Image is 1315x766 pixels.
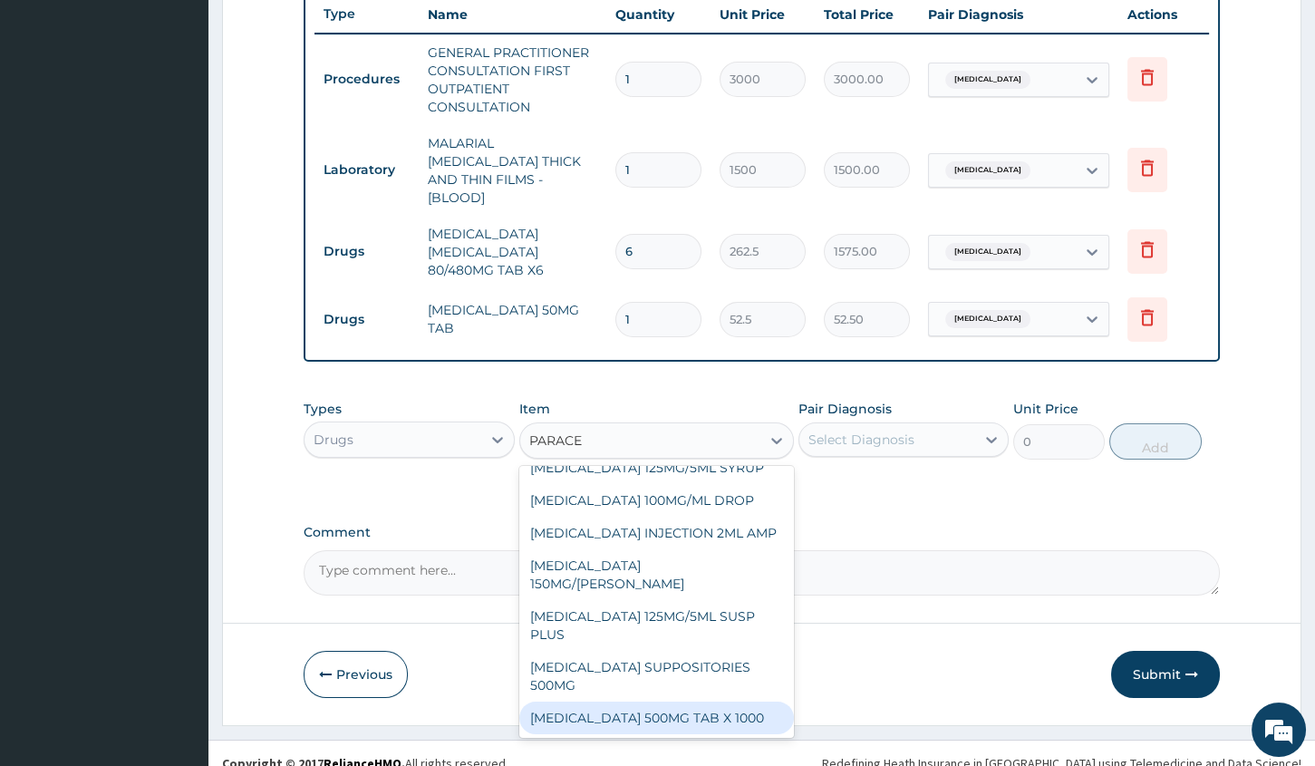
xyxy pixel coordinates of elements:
[94,102,305,125] div: Chat with us now
[419,216,606,288] td: [MEDICAL_DATA] [MEDICAL_DATA] 80/480MG TAB X6
[1109,423,1201,460] button: Add
[519,451,794,484] div: [MEDICAL_DATA] 125MG/5ML SYRUP
[1013,400,1078,418] label: Unit Price
[314,235,419,268] td: Drugs
[297,9,341,53] div: Minimize live chat window
[798,400,892,418] label: Pair Diagnosis
[304,651,408,698] button: Previous
[945,161,1030,179] span: [MEDICAL_DATA]
[314,63,419,96] td: Procedures
[419,125,606,216] td: MALARIAL [MEDICAL_DATA] THICK AND THIN FILMS - [BLOOD]
[945,71,1030,89] span: [MEDICAL_DATA]
[945,243,1030,261] span: [MEDICAL_DATA]
[105,228,250,412] span: We're online!
[314,431,353,449] div: Drugs
[519,484,794,517] div: [MEDICAL_DATA] 100MG/ML DROP
[808,431,914,449] div: Select Diagnosis
[519,600,794,651] div: [MEDICAL_DATA] 125MG/5ML SUSP PLUS
[519,702,794,734] div: [MEDICAL_DATA] 500MG TAB X 1000
[519,651,794,702] div: [MEDICAL_DATA] SUPPOSITORIES 500MG
[304,402,342,417] label: Types
[304,525,1220,540] label: Comment
[519,517,794,549] div: [MEDICAL_DATA] INJECTION 2ML AMP
[945,310,1030,328] span: [MEDICAL_DATA]
[34,91,73,136] img: d_794563401_company_1708531726252_794563401
[1111,651,1220,698] button: Submit
[314,153,419,187] td: Laboratory
[419,34,606,125] td: GENERAL PRACTITIONER CONSULTATION FIRST OUTPATIENT CONSULTATION
[419,292,606,346] td: [MEDICAL_DATA] 50MG TAB
[519,400,550,418] label: Item
[9,495,345,558] textarea: Type your message and hit 'Enter'
[314,303,419,336] td: Drugs
[519,549,794,600] div: [MEDICAL_DATA] 150MG/[PERSON_NAME]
